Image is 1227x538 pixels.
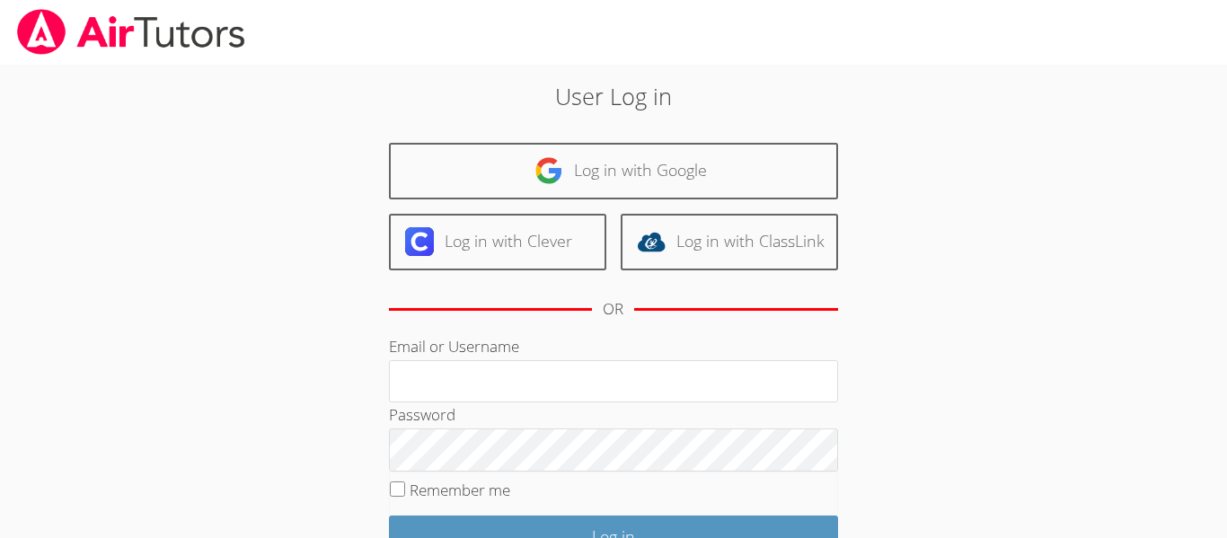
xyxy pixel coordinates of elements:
div: OR [603,296,623,322]
label: Remember me [410,480,510,500]
a: Log in with ClassLink [621,214,838,270]
label: Email or Username [389,336,519,357]
img: classlink-logo-d6bb404cc1216ec64c9a2012d9dc4662098be43eaf13dc465df04b49fa7ab582.svg [637,227,666,256]
h2: User Log in [282,79,945,113]
img: google-logo-50288ca7cdecda66e5e0955fdab243c47b7ad437acaf1139b6f446037453330a.svg [534,156,563,185]
a: Log in with Google [389,143,838,199]
img: airtutors_banner-c4298cdbf04f3fff15de1276eac7730deb9818008684d7c2e4769d2f7ddbe033.png [15,9,247,55]
a: Log in with Clever [389,214,606,270]
label: Password [389,404,455,425]
img: clever-logo-6eab21bc6e7a338710f1a6ff85c0baf02591cd810cc4098c63d3a4b26e2feb20.svg [405,227,434,256]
